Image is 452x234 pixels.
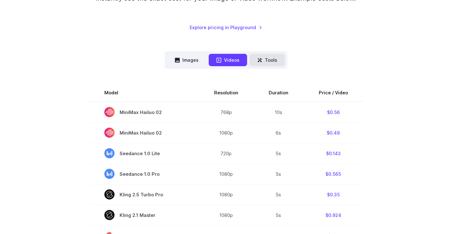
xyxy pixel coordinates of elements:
[304,164,363,184] td: $0.565
[253,164,304,184] td: 5s
[250,54,285,66] button: Tools
[304,184,363,205] td: $0.35
[253,143,304,164] td: 5s
[190,24,262,31] a: Explore pricing in Playground
[304,102,363,123] td: $0.56
[89,84,199,102] th: Model
[304,123,363,143] td: $0.49
[199,123,253,143] td: 1080p
[253,205,304,225] td: 5s
[253,123,304,143] td: 6s
[199,102,253,123] td: 768p
[104,128,184,138] span: MiniMax Hailuo 02
[199,184,253,205] td: 1080p
[304,143,363,164] td: $0.143
[104,189,184,199] span: Kling 2.5 Turbo Pro
[253,84,304,102] th: Duration
[209,54,247,66] button: Videos
[199,164,253,184] td: 1080p
[304,205,363,225] td: $0.924
[104,169,184,179] span: Seedance 1.0 Pro
[167,54,206,66] button: Images
[199,143,253,164] td: 720p
[253,184,304,205] td: 5s
[104,107,184,117] span: MiniMax Hailuo 02
[253,102,304,123] td: 10s
[104,148,184,158] span: Seedance 1.0 Lite
[199,205,253,225] td: 1080p
[304,84,363,102] th: Price / Video
[199,84,253,102] th: Resolution
[104,210,184,220] span: Kling 2.1 Master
